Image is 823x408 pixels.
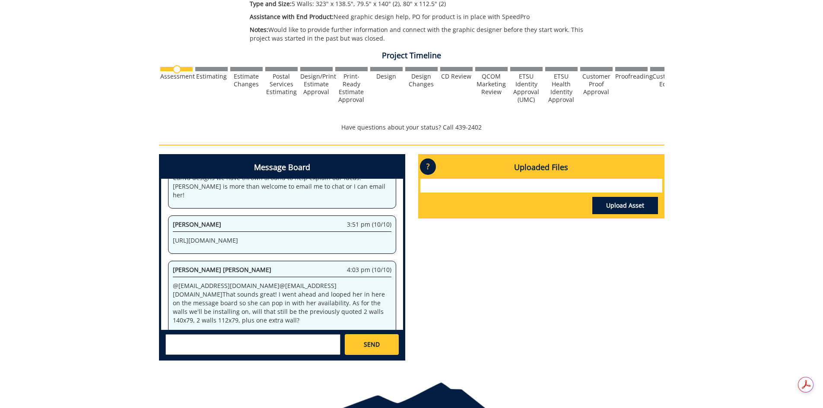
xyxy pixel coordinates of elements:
[250,25,588,43] p: Would like to provide further information and connect with the graphic designer before they start...
[230,73,263,88] div: Estimate Changes
[335,73,368,104] div: Print-Ready Estimate Approval
[159,123,664,132] p: Have questions about your status? Call 439-2402
[592,197,658,214] a: Upload Asset
[173,65,181,73] img: no
[165,334,340,355] textarea: messageToSend
[370,73,403,80] div: Design
[250,13,334,21] span: Assistance with End Product:
[545,73,578,104] div: ETSU Health Identity Approval
[195,73,228,80] div: Estimating
[420,156,662,179] h4: Uploaded Files
[265,73,298,96] div: Postal Services Estimating
[300,73,333,96] div: Design/Print Estimate Approval
[650,73,683,88] div: Customer Edits
[475,73,508,96] div: QCOM Marketing Review
[420,158,436,175] p: ?
[347,220,391,229] span: 3:51 pm (10/10)
[405,73,438,88] div: Design Changes
[615,73,648,80] div: Proofreading
[580,73,613,96] div: Customer Proof Approval
[173,266,271,274] span: [PERSON_NAME] [PERSON_NAME]
[161,156,403,179] h4: Message Board
[364,340,380,349] span: SEND
[160,73,193,80] div: Assessment
[173,220,221,228] span: [PERSON_NAME]
[250,25,268,34] span: Notes:
[173,236,391,245] p: [URL][DOMAIN_NAME]
[250,13,588,21] p: Need graphic design help, PO for product is in place with SpeedPro
[510,73,543,104] div: ETSU Identity Approval (UMC)
[345,334,398,355] a: SEND
[159,51,664,60] h4: Project Timeline
[173,281,391,325] p: @ [EMAIL_ADDRESS][DOMAIN_NAME] @ [EMAIL_ADDRESS][DOMAIN_NAME] That sounds great! I went ahead and...
[347,266,391,274] span: 4:03 pm (10/10)
[440,73,473,80] div: CD Review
